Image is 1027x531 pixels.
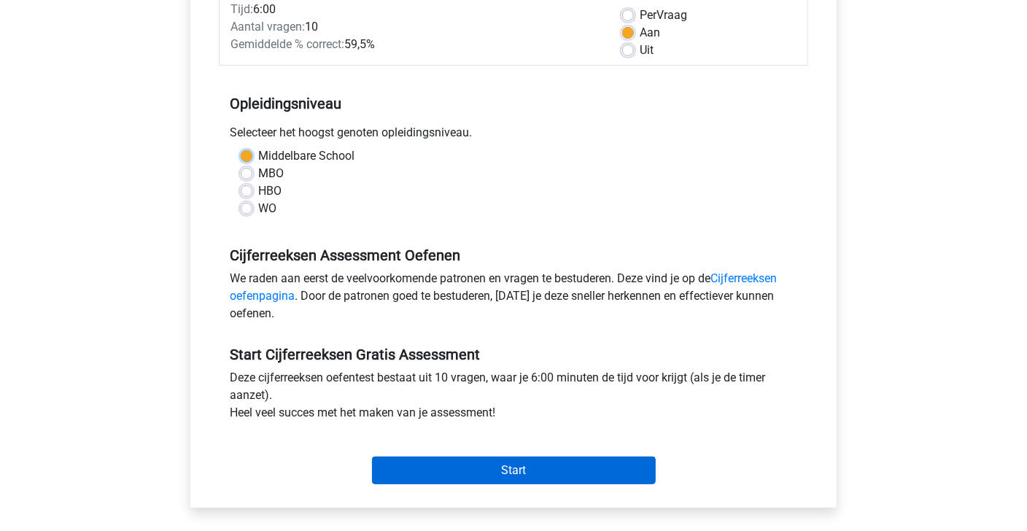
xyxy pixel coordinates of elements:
div: We raden aan eerst de veelvoorkomende patronen en vragen te bestuderen. Deze vind je op de . Door... [219,270,808,328]
h5: Start Cijferreeksen Gratis Assessment [230,346,797,363]
label: Uit [640,42,654,59]
span: Tijd: [230,2,253,16]
h5: Opleidingsniveau [230,89,797,118]
label: Vraag [640,7,687,24]
label: Middelbare School [258,147,354,165]
label: WO [258,200,276,217]
div: 59,5% [220,36,611,53]
div: Deze cijferreeksen oefentest bestaat uit 10 vragen, waar je 6:00 minuten de tijd voor krijgt (als... [219,369,808,427]
label: Aan [640,24,660,42]
div: 10 [220,18,611,36]
div: 6:00 [220,1,611,18]
span: Aantal vragen: [230,20,305,34]
span: Per [640,8,656,22]
input: Start [372,457,656,484]
div: Selecteer het hoogst genoten opleidingsniveau. [219,124,808,147]
label: MBO [258,165,284,182]
h5: Cijferreeksen Assessment Oefenen [230,247,797,264]
label: HBO [258,182,282,200]
span: Gemiddelde % correct: [230,37,344,51]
